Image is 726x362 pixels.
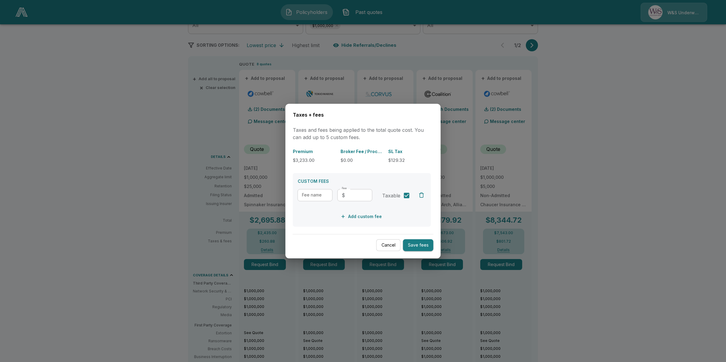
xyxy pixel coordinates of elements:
p: $0.00 [341,157,383,163]
p: $ [342,191,345,199]
p: $129.32 [388,157,431,163]
span: Taxable [382,192,400,199]
button: Cancel [376,239,401,251]
label: Fee [342,186,347,190]
p: $3,233.00 [293,157,336,163]
button: Add custom fee [340,211,384,222]
h6: Taxes + fees [293,111,433,119]
p: CUSTOM FEES [298,178,426,184]
p: Broker Fee / Processing fee [341,148,383,154]
p: Taxes and fees being applied to the total quote cost. You can add up to 5 custom fees. [293,126,433,141]
p: Premium [293,148,336,154]
button: Save fees [403,239,433,251]
p: SL Tax [388,148,431,154]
